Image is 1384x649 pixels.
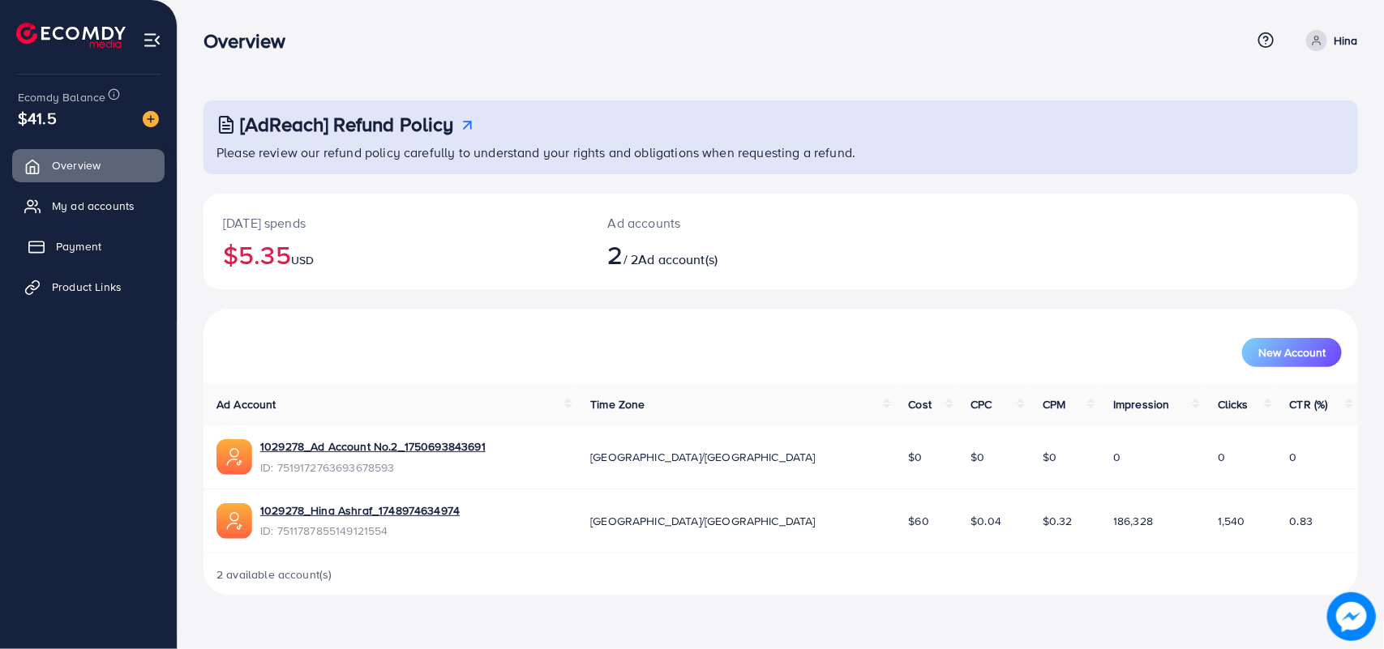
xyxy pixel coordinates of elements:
[291,252,314,268] span: USD
[1290,396,1328,412] span: CTR (%)
[216,143,1348,162] p: Please review our refund policy carefully to understand your rights and obligations when requesti...
[260,438,486,455] a: 1029278_Ad Account No.2_1750693843691
[143,31,161,49] img: menu
[1327,592,1376,641] img: image
[909,396,932,412] span: Cost
[1113,396,1170,412] span: Impression
[590,396,645,412] span: Time Zone
[52,198,135,214] span: My ad accounts
[216,503,252,539] img: ic-ads-acc.e4c84228.svg
[1113,449,1120,465] span: 0
[1300,30,1358,51] a: Hina
[608,239,858,270] h2: / 2
[1218,396,1249,412] span: Clicks
[1242,338,1342,367] button: New Account
[909,449,923,465] span: $0
[1218,513,1245,529] span: 1,540
[590,449,816,465] span: [GEOGRAPHIC_DATA]/[GEOGRAPHIC_DATA]
[260,502,460,519] a: 1029278_Hina Ashraf_1748974634974
[16,23,126,48] img: logo
[909,513,929,529] span: $60
[1290,449,1297,465] span: 0
[590,513,816,529] span: [GEOGRAPHIC_DATA]/[GEOGRAPHIC_DATA]
[223,213,569,233] p: [DATE] spends
[216,439,252,475] img: ic-ads-acc.e4c84228.svg
[12,230,165,263] a: Payment
[18,89,105,105] span: Ecomdy Balance
[52,157,101,173] span: Overview
[638,250,718,268] span: Ad account(s)
[1334,31,1358,50] p: Hina
[223,239,569,270] h2: $5.35
[1290,513,1313,529] span: 0.83
[260,459,486,476] span: ID: 7519172763693678593
[1043,396,1065,412] span: CPM
[204,29,298,53] h3: Overview
[240,113,454,136] h3: [AdReach] Refund Policy
[971,513,1002,529] span: $0.04
[12,271,165,303] a: Product Links
[1043,449,1056,465] span: $0
[971,396,992,412] span: CPC
[260,523,460,539] span: ID: 7511787855149121554
[971,449,985,465] span: $0
[1113,513,1153,529] span: 186,328
[56,238,101,254] span: Payment
[1258,347,1326,358] span: New Account
[52,279,122,295] span: Product Links
[143,111,159,127] img: image
[18,106,57,130] span: $41.5
[608,213,858,233] p: Ad accounts
[608,236,623,273] span: 2
[1218,449,1225,465] span: 0
[1043,513,1073,529] span: $0.32
[12,149,165,181] a: Overview
[216,396,276,412] span: Ad Account
[12,190,165,222] a: My ad accounts
[216,566,332,583] span: 2 available account(s)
